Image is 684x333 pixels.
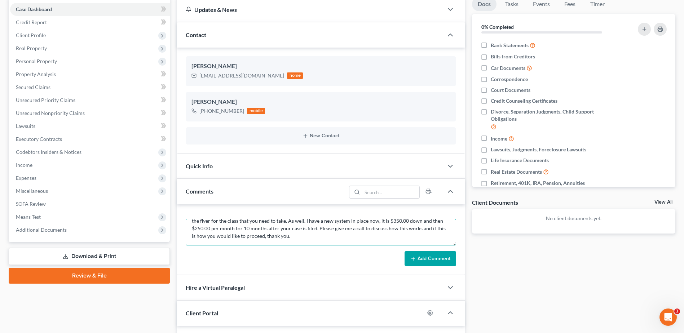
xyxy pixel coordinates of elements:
span: Real Estate Documents [491,168,542,176]
span: Lawsuits, Judgments, Foreclosure Lawsuits [491,146,586,153]
span: SOFA Review [16,201,46,207]
span: Contact [186,31,206,38]
button: Add Comment [405,251,456,266]
span: Court Documents [491,86,530,94]
span: Quick Info [186,163,213,169]
span: Unsecured Nonpriority Claims [16,110,85,116]
span: Property Analysis [16,71,56,77]
a: Case Dashboard [10,3,170,16]
span: Hire a Virtual Paralegal [186,284,245,291]
span: Credit Counseling Certificates [491,97,557,105]
span: Personal Property [16,58,57,64]
span: Case Dashboard [16,6,52,12]
span: Bills from Creditors [491,53,535,60]
span: Income [16,162,32,168]
a: Credit Report [10,16,170,29]
span: 1 [674,308,680,314]
div: Updates & News [186,6,434,13]
a: Download & Print [9,248,170,265]
span: Unsecured Priority Claims [16,97,75,103]
div: [PERSON_NAME] [191,62,450,71]
a: Review & File [9,268,170,284]
span: Car Documents [491,65,525,72]
span: Client Profile [16,32,46,38]
input: Search... [362,186,419,198]
a: Unsecured Priority Claims [10,94,170,107]
span: Divorce, Separation Judgments, Child Support Obligations [491,108,618,123]
span: Income [491,135,507,142]
div: [PERSON_NAME] [191,98,450,106]
a: View All [654,200,672,205]
span: Retirement, 401K, IRA, Pension, Annuities [491,179,585,187]
a: Unsecured Nonpriority Claims [10,107,170,120]
a: Executory Contracts [10,133,170,146]
span: Additional Documents [16,227,67,233]
span: Lawsuits [16,123,35,129]
iframe: Intercom live chat [659,308,677,326]
span: Comments [186,188,213,195]
span: Executory Contracts [16,136,62,142]
span: Secured Claims [16,84,50,90]
span: Life Insurance Documents [491,157,549,164]
div: [EMAIL_ADDRESS][DOMAIN_NAME] [199,72,284,79]
a: SOFA Review [10,197,170,210]
a: Lawsuits [10,120,170,133]
span: Miscellaneous [16,188,48,194]
a: Property Analysis [10,68,170,81]
div: Client Documents [472,199,518,206]
p: No client documents yet. [478,215,670,222]
div: home [287,72,303,79]
strong: 0% Completed [481,24,514,30]
span: Bank Statements [491,42,529,49]
span: Real Property [16,45,47,51]
span: Expenses [16,175,36,181]
span: Correspondence [491,76,528,83]
span: Means Test [16,214,41,220]
div: mobile [247,108,265,114]
span: Credit Report [16,19,47,25]
button: New Contact [191,133,450,139]
a: Secured Claims [10,81,170,94]
span: Client Portal [186,310,218,316]
div: [PHONE_NUMBER] [199,107,244,115]
span: Codebtors Insiders & Notices [16,149,81,155]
